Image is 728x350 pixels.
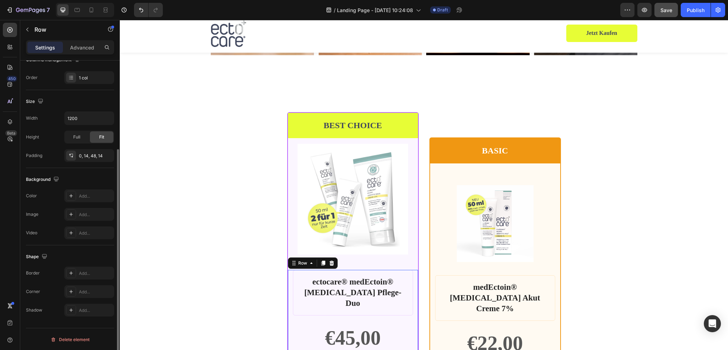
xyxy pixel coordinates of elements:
[79,153,112,159] div: 0, 14, 48, 14
[26,211,38,218] div: Image
[204,304,262,332] div: €45,00
[321,261,429,295] h1: medEctoin® [MEDICAL_DATA] Akut Creme 7%
[73,134,80,140] span: Full
[79,307,112,314] div: Add...
[7,76,17,82] div: 450
[178,124,288,235] img: Drei Tuben Ectocare Neuro Dermitis Creme in 7% und 3,5% zur Behandlung von Neurodermitis, Angebot...
[26,252,49,262] div: Shape
[26,152,42,159] div: Padding
[70,44,94,51] p: Advanced
[26,270,40,276] div: Border
[26,230,37,236] div: Video
[79,230,112,236] div: Add...
[26,334,114,345] button: Delete element
[334,6,336,14] span: /
[50,335,90,344] div: Delete element
[660,7,672,13] span: Save
[26,115,38,121] div: Width
[178,124,288,235] a: ectocare® medEctoin® Neurodermitis Pflege-Duo
[437,7,448,13] span: Draft
[26,175,60,184] div: Background
[179,256,287,289] h1: ectocare® medEctoin® [MEDICAL_DATA] Pflege-Duo
[26,288,40,295] div: Corner
[347,309,404,337] div: €22,00
[26,74,38,81] div: Order
[26,307,42,313] div: Shadow
[317,125,433,136] p: BASIC
[26,193,37,199] div: Color
[654,3,678,17] button: Save
[26,134,39,140] div: Height
[79,193,112,199] div: Add...
[79,270,112,277] div: Add...
[681,3,711,17] button: Publish
[337,6,413,14] span: Landing Page - [DATE] 10:24:08
[134,3,163,17] div: Undo/Redo
[79,211,112,218] div: Add...
[34,25,95,34] p: Row
[3,3,53,17] button: 7
[79,289,112,295] div: Add...
[120,20,728,350] iframe: Design area
[687,6,705,14] div: Publish
[99,134,104,140] span: Fit
[5,130,17,136] div: Beta
[65,112,114,125] input: Auto
[35,44,55,51] p: Settings
[175,100,291,111] p: BEST CHOICE
[704,315,721,332] div: Open Intercom Messenger
[26,97,45,106] div: Size
[79,75,112,81] div: 1 col
[47,6,50,14] p: 7
[337,165,414,242] a: medEctoin® Neurodermitis Akut Creme 7%
[177,240,189,246] div: Row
